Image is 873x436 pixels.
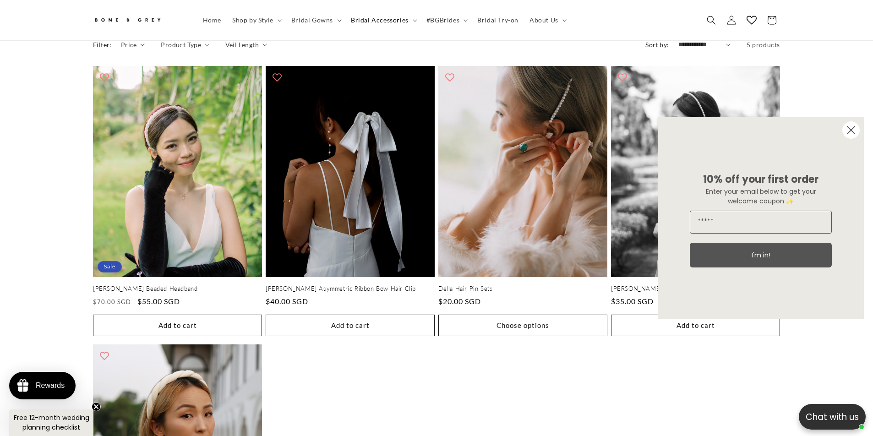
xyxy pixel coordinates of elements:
span: Bridal Accessories [351,16,409,24]
summary: Search [701,10,721,30]
summary: Shop by Style [227,11,286,30]
div: FLYOUT Form [649,108,873,328]
div: Free 12-month wedding planning checklistClose teaser [9,409,93,436]
button: Add to wishlist [95,68,114,87]
summary: Bridal Accessories [345,11,421,30]
span: Product Type [161,40,201,49]
button: Choose options [438,315,607,336]
span: Veil Length [225,40,259,49]
a: Bridal Try-on [472,11,524,30]
p: Chat with us [799,410,866,424]
span: #BGBrides [426,16,459,24]
h2: Filter: [93,40,112,49]
label: Sort by: [645,41,669,49]
summary: Bridal Gowns [286,11,345,30]
span: 5 products [747,41,780,49]
summary: #BGBrides [421,11,472,30]
input: Email [690,211,832,234]
span: Price [121,40,137,49]
summary: About Us [524,11,571,30]
summary: Product Type (0 selected) [161,40,209,49]
summary: Price [121,40,145,49]
span: Free 12-month wedding planning checklist [14,413,89,432]
button: I'm in! [690,243,832,267]
span: Bridal Gowns [291,16,333,24]
span: Bridal Try-on [477,16,518,24]
a: [PERSON_NAME] Asymmetric Ribbon Bow Hair Clip [266,285,435,293]
span: Shop by Style [232,16,273,24]
a: [PERSON_NAME] Beaded Headband [93,285,262,293]
a: Home [197,11,227,30]
button: Add to cart [93,315,262,336]
a: [PERSON_NAME] Headband [611,285,780,293]
button: Add to wishlist [613,68,632,87]
span: Enter your email below to get your welcome coupon ✨ [706,187,816,206]
button: Add to cart [611,315,780,336]
button: Add to cart [266,315,435,336]
button: Open chatbox [799,404,866,430]
summary: Veil Length (0 selected) [225,40,267,49]
span: About Us [529,16,558,24]
div: Rewards [36,381,65,390]
span: Home [203,16,221,24]
a: Bone and Grey Bridal [90,9,188,31]
button: Add to wishlist [441,68,459,87]
button: Add to wishlist [95,347,114,365]
button: Close teaser [92,402,101,411]
img: Bone and Grey Bridal [93,13,162,28]
button: Add to wishlist [268,68,286,87]
button: Close dialog [842,121,860,139]
span: 10% off your first order [703,172,818,186]
a: Della Hair Pin Sets [438,285,607,293]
